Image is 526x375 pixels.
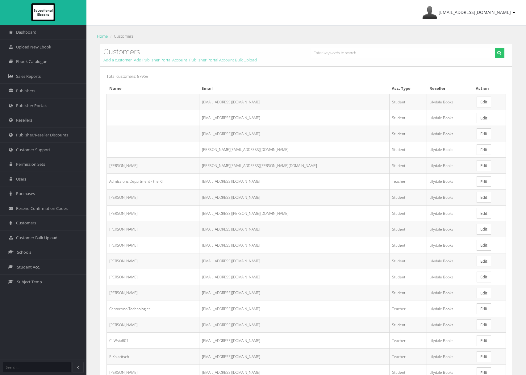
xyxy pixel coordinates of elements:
td: Centorrino Technologies [107,301,199,317]
th: Reseller [427,83,473,94]
td: [PERSON_NAME] [107,285,199,301]
span: Permission Sets [16,161,45,167]
a: Edit [477,224,491,235]
a: Edit [477,192,491,203]
td: [PERSON_NAME] [107,317,199,333]
td: Teacher [389,333,427,349]
td: Lilydale Books [427,285,473,301]
th: Acc. Type [389,83,427,94]
th: Name [107,83,199,94]
td: Lilydale Books [427,205,473,221]
span: Schools [17,249,31,255]
a: Edit [477,319,491,330]
a: Edit [477,240,491,251]
span: Publishers [16,88,35,94]
th: Email [199,83,389,94]
td: Student [389,190,427,206]
td: [EMAIL_ADDRESS][DOMAIN_NAME] [199,126,389,142]
span: Dashboard [16,29,36,35]
td: [EMAIL_ADDRESS][DOMAIN_NAME] [199,301,389,317]
td: [EMAIL_ADDRESS][DOMAIN_NAME] [199,94,389,110]
span: Resellers [16,117,32,123]
td: Student [389,269,427,285]
td: E Kolaritsch [107,348,199,365]
a: Add Publisher Portal Account [134,57,187,63]
span: Publisher Portals [16,103,47,109]
p: Total customers: 57965 [106,73,506,80]
td: Student [389,110,427,126]
span: Customers [16,220,36,226]
td: Lilydale Books [427,221,473,237]
td: Lilydale Books [427,158,473,174]
td: Lilydale Books [427,333,473,349]
a: Edit [477,128,491,139]
td: [EMAIL_ADDRESS][DOMAIN_NAME] [199,285,389,301]
td: [PERSON_NAME] [107,190,199,206]
td: Teacher [389,301,427,317]
span: Purchases [16,191,35,197]
td: Lilydale Books [427,142,473,158]
span: Upload New Ebook [16,44,51,50]
a: Add a customer [103,57,132,63]
td: Student [389,126,427,142]
td: [PERSON_NAME] [107,269,199,285]
td: Lilydale Books [427,173,473,190]
td: Student [389,205,427,221]
td: Student [389,237,427,253]
span: Customer Support [16,147,50,153]
td: [PERSON_NAME] [107,221,199,237]
td: [EMAIL_ADDRESS][DOMAIN_NAME] [199,221,389,237]
td: [PERSON_NAME][EMAIL_ADDRESS][DOMAIN_NAME] [199,142,389,158]
span: Ebook Catalogue [16,59,47,65]
span: Student Acc. [17,264,40,270]
td: Lilydale Books [427,301,473,317]
td: [EMAIL_ADDRESS][DOMAIN_NAME] [199,173,389,190]
a: Home [97,33,108,39]
td: Lilydale Books [427,237,473,253]
td: Lilydale Books [427,269,473,285]
h3: Customers [103,48,509,56]
td: Cl-Wstaff01 [107,333,199,349]
td: [PERSON_NAME] [107,253,199,269]
td: [PERSON_NAME] [107,205,199,221]
a: Edit [477,97,491,107]
td: [EMAIL_ADDRESS][DOMAIN_NAME] [199,253,389,269]
td: Lilydale Books [427,110,473,126]
td: Lilydale Books [427,126,473,142]
td: Admissions Department - the Ki [107,173,199,190]
span: Resend Confirmation Codes [16,206,68,211]
td: Student [389,285,427,301]
td: Lilydale Books [427,317,473,333]
a: Edit [477,160,491,171]
a: Edit [477,351,491,362]
td: Student [389,253,427,269]
td: Lilydale Books [427,94,473,110]
td: Lilydale Books [427,253,473,269]
a: Publisher Portal Account Bulk Upload [189,57,257,63]
img: Avatar [422,5,437,20]
th: Action [473,83,506,94]
a: Edit [477,288,491,298]
a: Edit [477,176,491,187]
td: [EMAIL_ADDRESS][DOMAIN_NAME] [199,317,389,333]
td: [PERSON_NAME] [107,237,199,253]
span: Users [16,176,26,182]
a: Edit [477,256,491,267]
span: Subject Temp. [17,279,43,285]
td: [EMAIL_ADDRESS][DOMAIN_NAME] [199,110,389,126]
input: Search... [3,362,71,372]
a: Edit [477,144,491,155]
td: [EMAIL_ADDRESS][DOMAIN_NAME] [199,269,389,285]
a: Edit [477,303,491,314]
div: | | [103,57,509,63]
td: Student [389,221,427,237]
td: Teacher [389,348,427,365]
td: Student [389,317,427,333]
a: Edit [477,335,491,346]
a: Edit [477,113,491,123]
td: Student [389,158,427,174]
span: Customer Bulk Upload [16,235,57,241]
td: Teacher [389,173,427,190]
td: Student [389,94,427,110]
td: Lilydale Books [427,348,473,365]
